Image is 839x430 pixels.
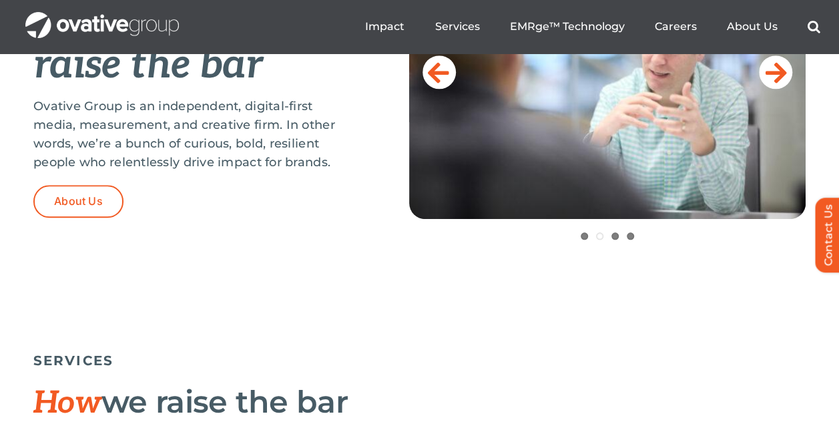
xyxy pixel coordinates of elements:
a: 3 [611,232,619,240]
a: Impact [365,20,404,33]
a: Search [807,20,820,33]
span: About Us [54,195,103,208]
a: Careers [654,20,696,33]
h5: SERVICES [33,353,806,369]
a: OG_Full_horizontal_WHT [25,11,179,23]
span: How [33,385,101,422]
nav: Menu [365,5,820,48]
a: Services [435,20,479,33]
a: About Us [33,185,123,218]
a: 1 [581,232,588,240]
a: About Us [726,20,777,33]
h2: we raise the bar [33,385,806,420]
a: 2 [596,232,603,240]
a: 4 [627,232,634,240]
p: Ovative Group is an independent, digital-first media, measurement, and creative firm. In other wo... [33,97,342,172]
a: EMRge™ Technology [509,20,624,33]
em: raise the bar [33,41,262,89]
